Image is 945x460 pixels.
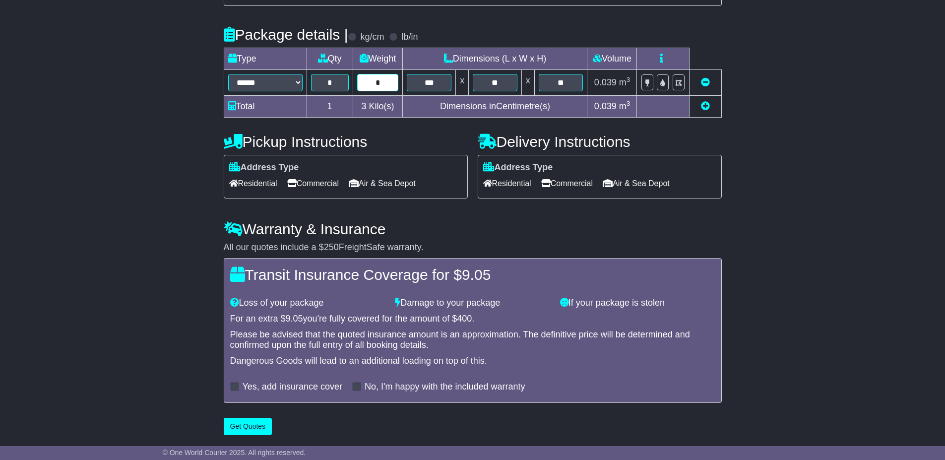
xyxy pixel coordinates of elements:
sup: 3 [627,100,630,107]
span: 3 [361,101,366,111]
td: x [521,70,534,96]
td: x [456,70,469,96]
label: Yes, add insurance cover [243,382,342,393]
h4: Warranty & Insurance [224,221,722,237]
span: 9.05 [286,314,303,324]
label: Address Type [229,162,299,173]
label: kg/cm [360,32,384,43]
td: Dimensions in Centimetre(s) [403,96,587,118]
a: Add new item [701,101,710,111]
td: Dimensions (L x W x H) [403,48,587,70]
div: Please be advised that the quoted insurance amount is an approximation. The definitive price will... [230,329,715,351]
label: No, I'm happy with the included warranty [365,382,525,393]
td: Weight [353,48,403,70]
div: Dangerous Goods will lead to an additional loading on top of this. [230,356,715,367]
div: Damage to your package [390,298,555,309]
div: All our quotes include a $ FreightSafe warranty. [224,242,722,253]
h4: Pickup Instructions [224,133,468,150]
h4: Transit Insurance Coverage for $ [230,266,715,283]
label: lb/in [401,32,418,43]
span: m [619,77,630,87]
div: If your package is stolen [555,298,720,309]
sup: 3 [627,76,630,83]
button: Get Quotes [224,418,272,435]
span: Commercial [287,176,339,191]
span: 9.05 [462,266,491,283]
td: Volume [587,48,637,70]
label: Address Type [483,162,553,173]
td: Qty [307,48,353,70]
span: Commercial [541,176,593,191]
td: 1 [307,96,353,118]
td: Kilo(s) [353,96,403,118]
h4: Delivery Instructions [478,133,722,150]
span: Air & Sea Depot [349,176,416,191]
span: m [619,101,630,111]
span: 0.039 [594,77,617,87]
div: For an extra $ you're fully covered for the amount of $ . [230,314,715,325]
span: Air & Sea Depot [603,176,670,191]
td: Total [224,96,307,118]
div: Loss of your package [225,298,390,309]
span: Residential [229,176,277,191]
h4: Package details | [224,26,348,43]
td: Type [224,48,307,70]
a: Remove this item [701,77,710,87]
span: Residential [483,176,531,191]
span: 400 [457,314,472,324]
span: © One World Courier 2025. All rights reserved. [163,449,306,457]
span: 0.039 [594,101,617,111]
span: 250 [324,242,339,252]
